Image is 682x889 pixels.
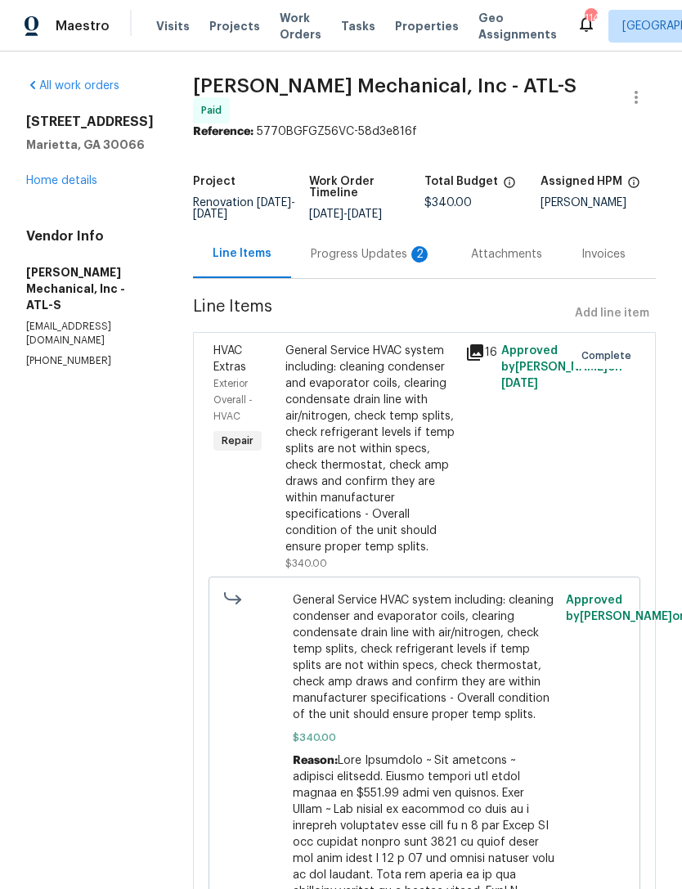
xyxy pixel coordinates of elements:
span: Renovation [193,197,295,220]
div: General Service HVAC system including: cleaning condenser and evaporator coils, clearing condensa... [285,343,455,555]
span: HVAC Extras [213,345,246,373]
p: [PHONE_NUMBER] [26,354,154,368]
div: Attachments [471,246,542,263]
span: [DATE] [193,209,227,220]
div: [PERSON_NAME] [541,197,657,209]
div: 114 [585,10,596,26]
h5: Marietta, GA 30066 [26,137,154,153]
a: Home details [26,175,97,186]
span: [DATE] [309,209,343,220]
span: - [193,197,295,220]
h2: [STREET_ADDRESS] [26,114,154,130]
span: $340.00 [424,197,472,209]
span: Paid [201,102,228,119]
span: Complete [581,348,638,364]
span: [DATE] [501,378,538,389]
span: Work Orders [280,10,321,43]
div: Progress Updates [311,246,432,263]
div: Invoices [581,246,626,263]
span: Exterior Overall - HVAC [213,379,253,421]
span: Maestro [56,18,110,34]
span: Repair [215,433,260,449]
a: All work orders [26,80,119,92]
span: Properties [395,18,459,34]
span: - [309,209,382,220]
h5: Total Budget [424,176,498,187]
span: Line Items [193,299,568,329]
span: [DATE] [257,197,291,209]
p: [EMAIL_ADDRESS][DOMAIN_NAME] [26,320,154,348]
span: General Service HVAC system including: cleaning condenser and evaporator coils, clearing condensa... [293,592,557,723]
h5: Project [193,176,236,187]
span: The hpm assigned to this work order. [627,176,640,197]
div: 16 [465,343,491,362]
span: $340.00 [293,730,557,746]
b: Reference: [193,126,254,137]
span: Tasks [341,20,375,32]
span: Projects [209,18,260,34]
span: Approved by [PERSON_NAME] on [501,345,622,389]
span: [DATE] [348,209,382,220]
span: Reason: [293,755,338,766]
span: Geo Assignments [478,10,557,43]
h4: Vendor Info [26,228,154,245]
h5: [PERSON_NAME] Mechanical, Inc - ATL-S [26,264,154,313]
div: 2 [411,246,428,263]
span: [PERSON_NAME] Mechanical, Inc - ATL-S [193,76,577,96]
span: The total cost of line items that have been proposed by Opendoor. This sum includes line items th... [503,176,516,197]
div: Line Items [213,245,271,262]
div: 5770BGFGZ56VC-58d3e816f [193,123,656,140]
h5: Work Order Timeline [309,176,425,199]
span: $340.00 [285,559,327,568]
h5: Assigned HPM [541,176,622,187]
span: Visits [156,18,190,34]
